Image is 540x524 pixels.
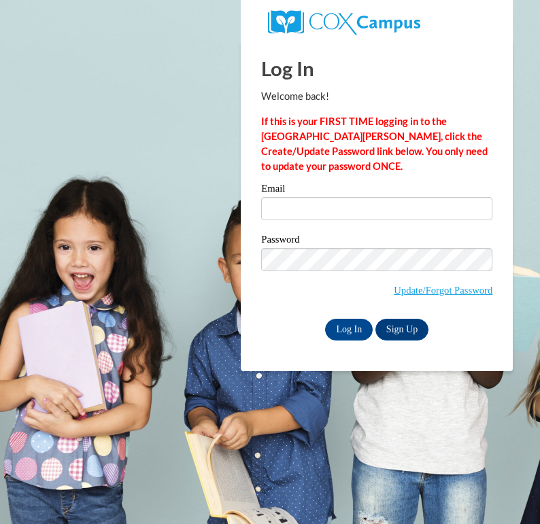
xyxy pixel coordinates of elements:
[261,116,488,172] strong: If this is your FIRST TIME logging in to the [GEOGRAPHIC_DATA][PERSON_NAME], click the Create/Upd...
[261,89,492,104] p: Welcome back!
[261,184,492,197] label: Email
[325,319,373,340] input: Log In
[268,10,420,35] img: COX Campus
[261,234,492,248] label: Password
[261,54,492,82] h1: Log In
[394,285,492,296] a: Update/Forgot Password
[268,16,420,27] a: COX Campus
[375,319,428,340] a: Sign Up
